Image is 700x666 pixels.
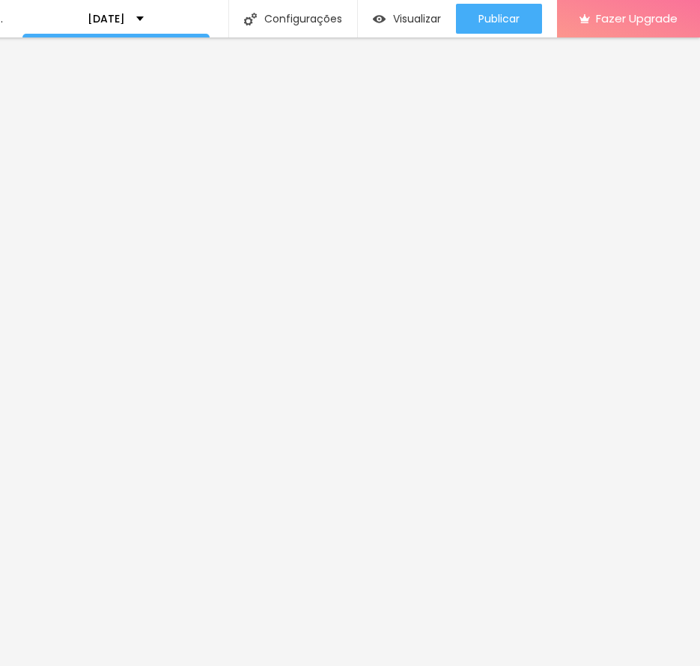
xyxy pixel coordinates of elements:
span: Fazer Upgrade [596,12,678,25]
span: Publicar [478,13,520,25]
button: Publicar [456,4,542,34]
img: view-1.svg [373,13,386,25]
img: Icone [244,13,257,25]
span: Visualizar [393,13,441,25]
button: Visualizar [358,4,456,34]
p: [DATE] [88,13,125,24]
